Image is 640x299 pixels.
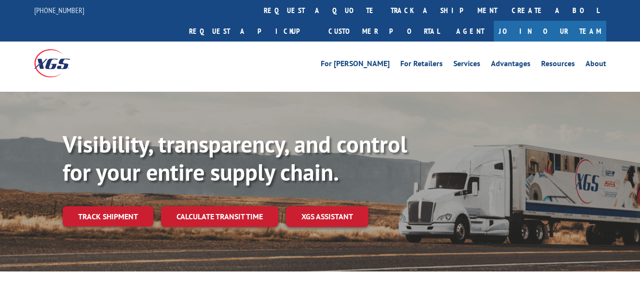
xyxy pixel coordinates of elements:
[586,60,606,71] a: About
[453,60,480,71] a: Services
[447,21,494,42] a: Agent
[161,206,278,227] a: Calculate transit time
[63,129,407,187] b: Visibility, transparency, and control for your entire supply chain.
[321,60,390,71] a: For [PERSON_NAME]
[400,60,443,71] a: For Retailers
[494,21,606,42] a: Join Our Team
[34,5,84,15] a: [PHONE_NUMBER]
[286,206,368,227] a: XGS ASSISTANT
[63,206,153,227] a: Track shipment
[491,60,531,71] a: Advantages
[541,60,575,71] a: Resources
[182,21,321,42] a: Request a pickup
[321,21,447,42] a: Customer Portal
